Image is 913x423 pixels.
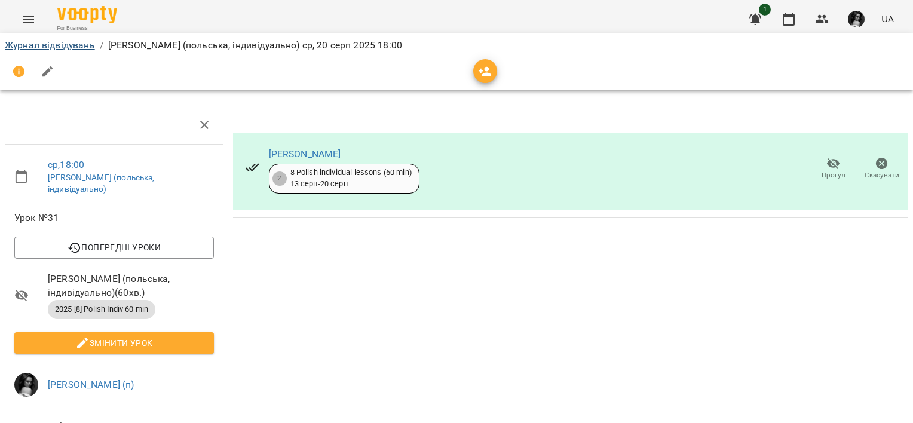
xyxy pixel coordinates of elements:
[809,152,857,186] button: Прогул
[57,24,117,32] span: For Business
[848,11,865,27] img: 430cacb30537971e6f46fc667a2f7757.JPG
[5,38,908,53] nav: breadcrumb
[57,6,117,23] img: Voopty Logo
[14,373,38,397] img: 430cacb30537971e6f46fc667a2f7757.JPG
[272,171,287,186] div: 2
[48,272,214,300] span: [PERSON_NAME] (польська, індивідуально) ( 60 хв. )
[48,173,155,194] a: [PERSON_NAME] (польська, індивідуально)
[24,336,204,350] span: Змінити урок
[108,38,402,53] p: [PERSON_NAME] (польська, індивідуально) ср, 20 серп 2025 18:00
[14,5,43,33] button: Menu
[877,8,899,30] button: UA
[881,13,894,25] span: UA
[14,211,214,225] span: Урок №31
[100,38,103,53] li: /
[822,170,845,180] span: Прогул
[48,304,155,315] span: 2025 [8] Polish Indiv 60 min
[14,237,214,258] button: Попередні уроки
[759,4,771,16] span: 1
[857,152,906,186] button: Скасувати
[48,159,84,170] a: ср , 18:00
[290,167,412,189] div: 8 Polish individual lessons (60 min) 13 серп - 20 серп
[14,332,214,354] button: Змінити урок
[24,240,204,255] span: Попередні уроки
[269,148,341,160] a: [PERSON_NAME]
[48,379,134,390] a: [PERSON_NAME] (п)
[865,170,899,180] span: Скасувати
[5,39,95,51] a: Журнал відвідувань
